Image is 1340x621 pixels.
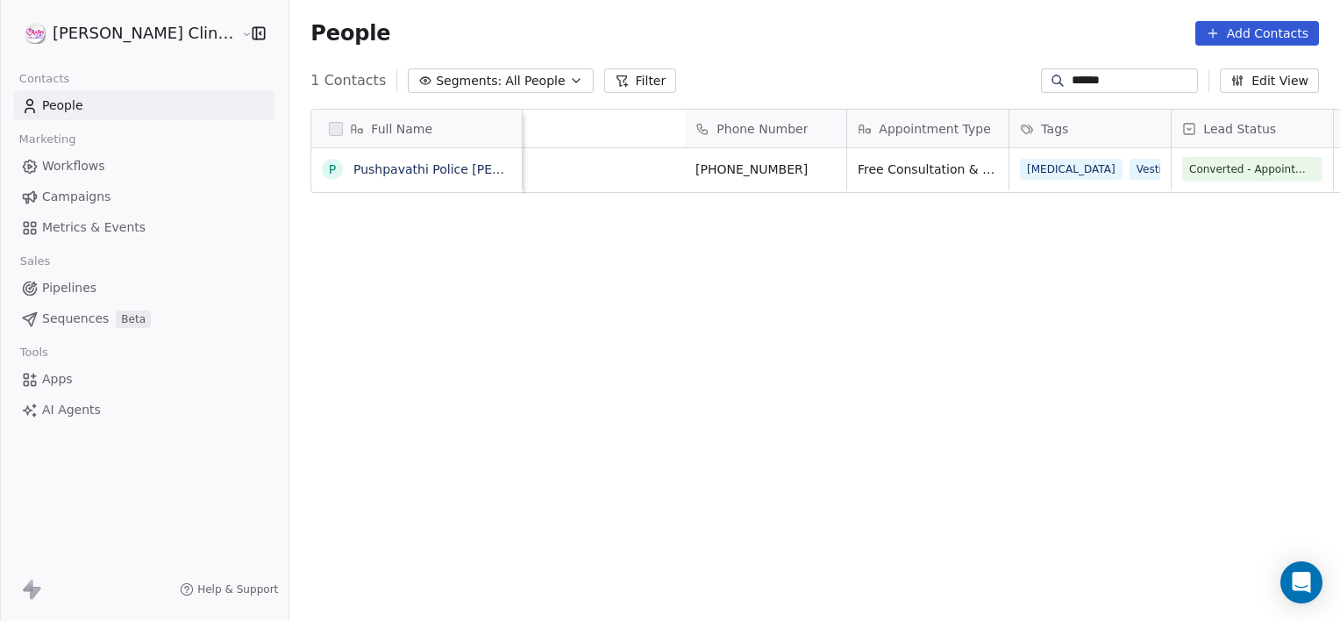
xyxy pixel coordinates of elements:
[1280,561,1322,603] div: Open Intercom Messenger
[14,365,274,394] a: Apps
[14,152,274,181] a: Workflows
[353,162,574,176] a: Pushpavathi Police [PERSON_NAME]
[12,339,55,366] span: Tools
[329,161,336,179] div: P
[14,274,274,303] a: Pipelines
[42,188,110,206] span: Campaigns
[1220,68,1319,93] button: Edit View
[847,110,1009,147] div: Appointment Type
[1130,159,1176,180] span: Vestib
[858,161,998,178] span: Free Consultation & Free Screening
[42,157,105,175] span: Workflows
[42,218,146,237] span: Metrics & Events
[180,582,278,596] a: Help & Support
[53,22,237,45] span: [PERSON_NAME] Clinic External
[14,182,274,211] a: Campaigns
[310,20,390,46] span: People
[21,18,229,48] button: [PERSON_NAME] Clinic External
[116,310,151,328] span: Beta
[1189,161,1315,178] span: Converted - Appointment
[11,126,83,153] span: Marketing
[310,70,386,91] span: 1 Contacts
[42,279,96,297] span: Pipelines
[1041,120,1068,138] span: Tags
[42,310,109,328] span: Sequences
[879,120,990,138] span: Appointment Type
[42,401,101,419] span: AI Agents
[371,120,432,138] span: Full Name
[311,148,523,614] div: grid
[436,72,502,90] span: Segments:
[505,72,565,90] span: All People
[197,582,278,596] span: Help & Support
[14,213,274,242] a: Metrics & Events
[14,304,274,333] a: SequencesBeta
[11,66,77,92] span: Contacts
[1195,21,1319,46] button: Add Contacts
[685,110,846,147] div: Phone Number
[1172,110,1333,147] div: Lead Status
[604,68,677,93] button: Filter
[25,23,46,44] img: RASYA-Clinic%20Circle%20icon%20Transparent.png
[42,370,73,389] span: Apps
[14,91,274,120] a: People
[42,96,83,115] span: People
[12,248,58,275] span: Sales
[695,161,836,178] span: [PHONE_NUMBER]
[1203,120,1276,138] span: Lead Status
[14,396,274,425] a: AI Agents
[311,110,522,147] div: Full Name
[716,120,808,138] span: Phone Number
[1009,110,1171,147] div: Tags
[1020,159,1123,180] span: [MEDICAL_DATA]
